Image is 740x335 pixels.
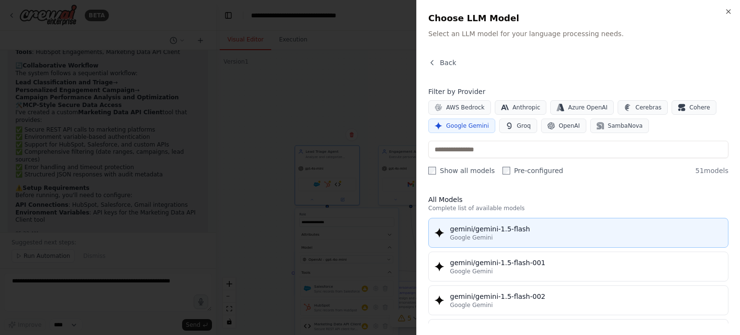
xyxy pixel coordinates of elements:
input: Pre-configured [502,167,510,174]
button: Cohere [672,100,716,115]
span: Google Gemini [450,301,493,309]
div: gemini/gemini-1.5-flash-001 [450,258,722,268]
span: Google Gemini [450,234,493,241]
div: gemini/gemini-1.5-flash-002 [450,292,722,301]
h4: Filter by Provider [428,87,728,96]
span: Cerebras [635,104,661,111]
button: gemini/gemini-1.5-flash-002Google Gemini [428,285,728,315]
span: SambaNova [608,122,643,130]
span: Cohere [689,104,710,111]
button: OpenAI [541,119,586,133]
label: Show all models [428,166,495,175]
h3: All Models [428,195,728,204]
span: Anthropic [513,104,541,111]
p: Select an LLM model for your language processing needs. [428,29,728,39]
span: Groq [517,122,531,130]
h2: Choose LLM Model [428,12,728,25]
span: AWS Bedrock [446,104,485,111]
span: Google Gemini [450,268,493,275]
button: Groq [499,119,537,133]
button: Anthropic [495,100,547,115]
button: Google Gemini [428,119,495,133]
span: Back [440,58,456,67]
span: Google Gemini [446,122,489,130]
label: Pre-configured [502,166,563,175]
button: Back [428,58,456,67]
button: Cerebras [618,100,668,115]
button: AWS Bedrock [428,100,491,115]
span: OpenAI [559,122,580,130]
p: Complete list of available models [428,204,728,212]
span: Azure OpenAI [568,104,608,111]
button: SambaNova [590,119,649,133]
input: Show all models [428,167,436,174]
button: gemini/gemini-1.5-flashGoogle Gemini [428,218,728,248]
button: Azure OpenAI [550,100,614,115]
div: gemini/gemini-1.5-flash [450,224,722,234]
button: gemini/gemini-1.5-flash-001Google Gemini [428,252,728,281]
span: 51 models [695,166,728,175]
